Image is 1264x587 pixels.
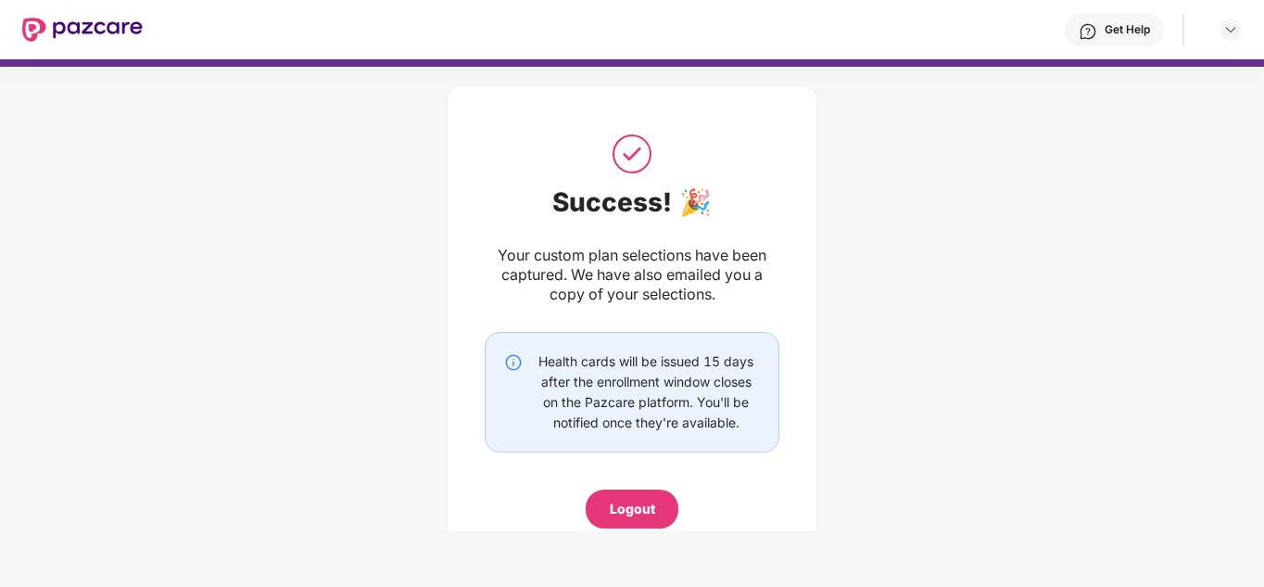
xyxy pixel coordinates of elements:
img: svg+xml;base64,PHN2ZyBpZD0iSGVscC0zMngzMiIgeG1sbnM9Imh0dHA6Ly93d3cudzMub3JnLzIwMDAvc3ZnIiB3aWR0aD... [1079,22,1097,41]
img: svg+xml;base64,PHN2ZyBpZD0iSW5mby0yMHgyMCIgeG1sbnM9Imh0dHA6Ly93d3cudzMub3JnLzIwMDAvc3ZnIiB3aWR0aD... [504,353,523,372]
img: svg+xml;base64,PHN2ZyB3aWR0aD0iNTAiIGhlaWdodD0iNTAiIHZpZXdCb3g9IjAgMCA1MCA1MCIgZmlsbD0ibm9uZSIgeG... [609,131,655,177]
div: Your custom plan selections have been captured. We have also emailed you a copy of your selections. [485,246,779,304]
div: Logout [610,499,655,519]
div: Get Help [1105,22,1150,37]
div: Health cards will be issued 15 days after the enrollment window closes on the Pazcare platform. Y... [532,351,760,433]
img: svg+xml;base64,PHN2ZyBpZD0iRHJvcGRvd24tMzJ4MzIiIHhtbG5zPSJodHRwOi8vd3d3LnczLm9yZy8yMDAwL3N2ZyIgd2... [1223,22,1238,37]
img: New Pazcare Logo [22,18,143,42]
div: Success! 🎉 [485,186,779,218]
